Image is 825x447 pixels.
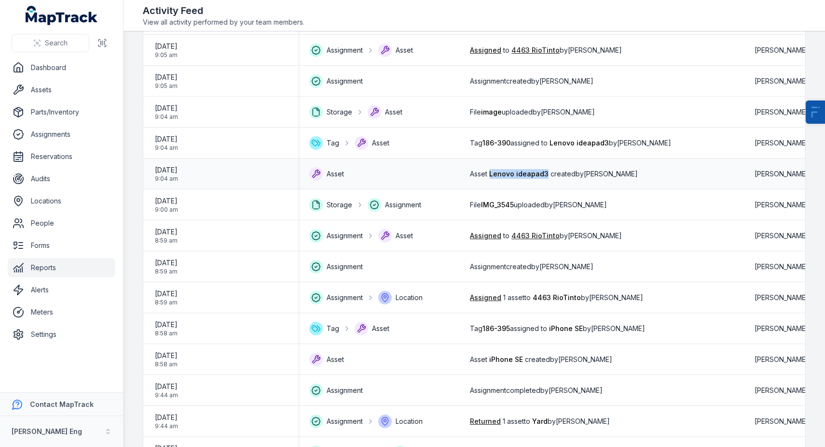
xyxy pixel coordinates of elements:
span: 8:58 am [155,330,178,337]
span: Asset [372,138,389,148]
span: 9:04 am [155,113,178,121]
span: Assignment [327,76,363,86]
a: Reports [8,258,115,277]
span: [DATE] [155,72,178,82]
span: [PERSON_NAME] [755,417,809,426]
span: View all activity performed by your team members. [143,17,304,27]
time: 01/09/2025, 9:04:14 am [155,165,178,183]
span: 8:59 am [155,237,178,245]
a: Assigned [470,231,501,241]
a: 4463 RioTinto [511,45,560,55]
span: Tag [327,138,339,148]
span: 9:05 am [155,82,178,90]
span: Tag [327,324,339,333]
span: [PERSON_NAME] [755,293,809,303]
span: image [481,108,502,116]
span: File uploaded by [PERSON_NAME] [470,200,607,210]
span: [PERSON_NAME] [755,262,809,272]
strong: [PERSON_NAME] Eng [12,427,82,435]
span: Asset [327,355,344,364]
span: 9:00 am [155,206,178,214]
span: 9:44 am [155,422,178,430]
a: Assets [8,80,115,100]
span: Asset [385,107,402,117]
strong: Contact MapTrack [30,400,94,408]
a: Audits [8,169,115,188]
span: Location [396,417,423,426]
span: [DATE] [155,227,178,237]
span: Storage [327,107,352,117]
span: File uploaded by [PERSON_NAME] [470,107,595,117]
span: [PERSON_NAME] [755,45,809,55]
span: 186-395 [482,324,510,332]
span: Search [45,38,68,48]
a: 4463 RioTinto [511,231,560,241]
span: Storage [327,200,352,210]
button: Search [12,34,89,52]
span: [DATE] [155,42,178,51]
span: Assignment [327,293,363,303]
a: Parts/Inventory [8,102,115,122]
span: to by [PERSON_NAME] [470,231,622,241]
time: 01/09/2025, 9:05:35 am [155,42,178,59]
time: 01/09/2025, 8:59:01 am [155,258,178,275]
span: [DATE] [155,134,178,144]
span: Assignment [327,417,363,426]
span: Assignment [327,386,363,395]
a: Locations [8,191,115,211]
span: [PERSON_NAME] [755,231,809,241]
time: 01/09/2025, 9:00:04 am [155,196,178,214]
a: Assigned [470,293,501,303]
a: MapTrack [26,6,98,25]
span: 9:04 am [155,175,178,183]
span: [DATE] [155,382,178,391]
span: iPhone SE [489,355,523,363]
span: [DATE] [155,351,178,360]
span: [PERSON_NAME] [755,355,809,364]
span: Asset [327,169,344,179]
span: 8:58 am [155,360,178,368]
span: 9:05 am [155,51,178,59]
a: Returned [470,417,501,426]
span: Asset [396,231,413,241]
a: Dashboard [8,58,115,77]
span: Assignment [327,231,363,241]
time: 01/09/2025, 8:59:01 am [155,227,178,245]
a: Settings [8,325,115,344]
a: People [8,214,115,233]
span: 8:59 am [155,299,178,306]
span: [PERSON_NAME] [755,76,809,86]
span: [PERSON_NAME] [755,200,809,210]
h2: Activity Feed [143,4,304,17]
span: 1 asset to by [PERSON_NAME] [470,417,610,426]
span: Asset created by [PERSON_NAME] [470,169,638,179]
span: [PERSON_NAME] [755,169,809,179]
span: 9:44 am [155,391,178,399]
time: 01/09/2025, 9:04:36 am [155,103,178,121]
span: 4463 RioTinto [533,293,581,302]
span: 9:04 am [155,144,178,152]
span: [PERSON_NAME] [755,386,809,395]
a: Reservations [8,147,115,166]
span: Asset [396,45,413,55]
span: 8:59 am [155,268,178,275]
span: [PERSON_NAME] [755,138,809,148]
span: Assignment completed by [PERSON_NAME] [470,386,603,395]
span: [PERSON_NAME] [755,107,809,117]
a: Forms [8,236,115,255]
span: Lenovo ideapad3 [489,170,549,178]
span: Tag assigned to by [PERSON_NAME] [470,138,671,148]
span: [DATE] [155,320,178,330]
span: [DATE] [155,165,178,175]
span: 186-390 [482,139,510,147]
span: Assignment created by [PERSON_NAME] [470,262,593,272]
span: IMG_3545 [481,201,514,209]
span: Tag assigned to by [PERSON_NAME] [470,324,645,333]
a: Alerts [8,280,115,300]
a: Assigned [470,45,501,55]
a: Assignments [8,125,115,144]
span: Asset [372,324,389,333]
a: Meters [8,303,115,322]
time: 01/09/2025, 9:05:35 am [155,72,178,90]
span: Assignment [327,45,363,55]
